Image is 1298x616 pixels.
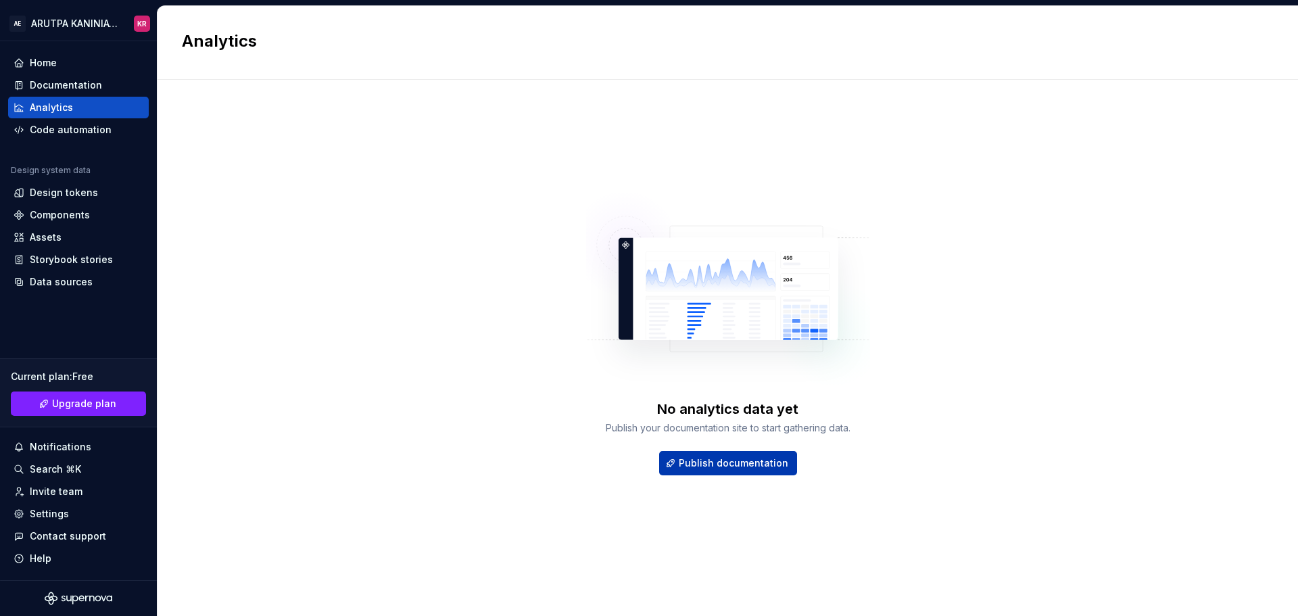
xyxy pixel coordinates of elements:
a: Data sources [8,271,149,293]
a: Documentation [8,74,149,96]
div: Notifications [30,440,91,454]
div: Contact support [30,529,106,543]
div: Home [30,56,57,70]
a: Design tokens [8,182,149,204]
div: Data sources [30,275,93,289]
div: Assets [30,231,62,244]
div: Components [30,208,90,222]
button: AEARUTPA KANINIAGAMKR [3,9,154,38]
a: Home [8,52,149,74]
div: ARUTPA KANINIAGAM [31,17,118,30]
a: Settings [8,503,149,525]
svg: Supernova Logo [45,592,112,605]
div: KR [137,18,147,29]
div: Current plan : Free [11,370,146,383]
button: Search ⌘K [8,458,149,480]
button: Notifications [8,436,149,458]
h2: Analytics [182,30,1257,52]
span: Upgrade plan [52,397,116,410]
div: AE [9,16,26,32]
a: Invite team [8,481,149,502]
div: Documentation [30,78,102,92]
div: Invite team [30,485,82,498]
button: Help [8,548,149,569]
div: Settings [30,507,69,521]
div: Storybook stories [30,253,113,266]
a: Analytics [8,97,149,118]
button: Contact support [8,525,149,547]
button: Publish documentation [659,451,797,475]
a: Assets [8,227,149,248]
div: Design tokens [30,186,98,199]
div: Design system data [11,165,91,176]
span: Publish documentation [679,456,788,470]
div: Publish your documentation site to start gathering data. [606,421,850,435]
div: No analytics data yet [657,400,798,419]
div: Help [30,552,51,565]
a: Components [8,204,149,226]
a: Code automation [8,119,149,141]
div: Analytics [30,101,73,114]
a: Storybook stories [8,249,149,270]
div: Search ⌘K [30,463,81,476]
a: Upgrade plan [11,392,146,416]
div: Code automation [30,123,112,137]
